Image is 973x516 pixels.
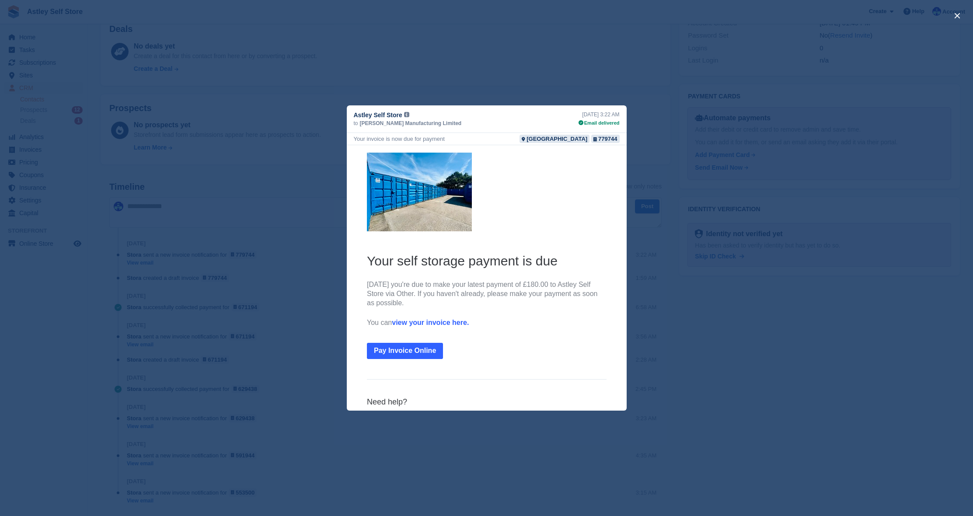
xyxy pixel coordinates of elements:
[354,135,445,143] div: Your invoice is now due for payment
[579,119,620,127] div: Email delivered
[20,107,260,124] h2: Your self storage payment is due
[579,111,620,119] div: [DATE] 3:22 AM
[950,9,964,23] button: close
[404,112,409,117] img: icon-info-grey-7440780725fd019a000dd9b08b2336e03edf1995a4989e88bcd33f0948082b44.svg
[527,135,587,143] div: [GEOGRAPHIC_DATA]
[354,111,402,119] span: Astley Self Store
[591,135,619,143] a: 779744
[20,198,96,214] a: Pay Invoice Online
[520,135,589,143] a: [GEOGRAPHIC_DATA]
[20,252,260,262] h6: Need help?
[20,173,260,182] p: You can
[45,174,122,181] a: view your invoice here.
[360,119,462,127] span: [PERSON_NAME] Manufacturing Limited
[598,135,617,143] div: 779744
[354,119,358,127] span: to
[20,136,251,161] span: [DATE] you're due to make your latest payment of £180.00 to Astley Self Store via Other. If you h...
[20,7,125,86] img: Astley Self Store Logo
